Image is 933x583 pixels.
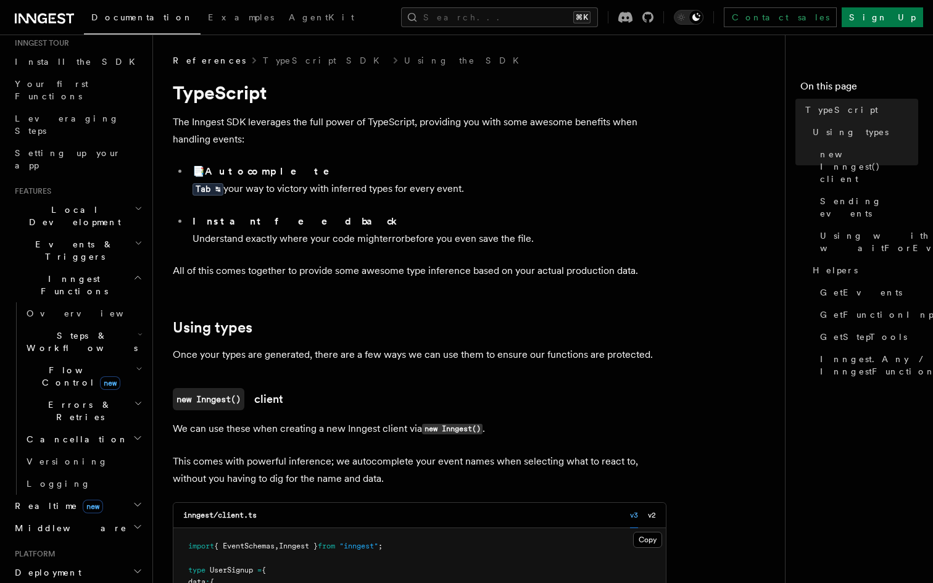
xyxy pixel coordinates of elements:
[279,542,318,550] span: Inngest }
[263,54,387,67] a: TypeScript SDK
[820,331,907,343] span: GetStepTools
[22,399,134,423] span: Errors & Retries
[10,199,145,233] button: Local Development
[188,542,214,550] span: import
[173,262,666,279] p: All of this comes together to provide some awesome type inference based on your actual production...
[10,549,56,559] span: Platform
[674,10,703,25] button: Toggle dark mode
[15,114,119,136] span: Leveraging Steps
[173,453,666,487] p: This comes with powerful inference; we autocomplete your event names when selecting what to react...
[10,495,145,517] button: Realtimenew
[842,7,923,27] a: Sign Up
[275,542,279,550] span: ,
[22,394,145,428] button: Errors & Retries
[214,542,275,550] span: { EventSchemas
[189,213,666,247] li: Understand exactly where your code might before you even save the file.
[22,428,145,450] button: Cancellation
[378,542,383,550] span: ;
[404,54,526,67] a: Using the SDK
[208,12,274,22] span: Examples
[648,503,656,528] button: v2
[173,81,666,104] h1: TypeScript
[573,11,591,23] kbd: ⌘K
[27,479,91,489] span: Logging
[422,424,483,434] code: new Inngest()
[339,542,378,550] span: "inngest"
[813,126,889,138] span: Using types
[22,325,145,359] button: Steps & Workflows
[815,281,918,304] a: GetEvents
[10,500,103,512] span: Realtime
[100,376,120,390] span: new
[83,500,103,513] span: new
[318,542,335,550] span: from
[10,51,145,73] a: Install the SDK
[10,566,81,579] span: Deployment
[22,302,145,325] a: Overview
[27,457,108,466] span: Versioning
[205,165,347,177] strong: Autocomplete
[173,54,246,67] span: References
[10,73,145,107] a: Your first Functions
[10,273,133,297] span: Inngest Functions
[22,364,136,389] span: Flow Control
[815,326,918,348] a: GetStepTools
[15,79,88,101] span: Your first Functions
[815,348,918,382] a: Inngest.Any / InngestFunction.Any
[84,4,201,35] a: Documentation
[10,38,69,48] span: Inngest tour
[210,566,253,574] span: UserSignup
[22,359,145,394] button: Flow Controlnew
[815,225,918,259] a: Using with waitForEvent
[189,163,666,208] li: 📑 your way to victory with inferred types for every event.
[10,517,145,539] button: Middleware
[10,142,145,176] a: Setting up your app
[808,121,918,143] a: Using types
[289,12,354,22] span: AgentKit
[633,532,662,548] button: Copy
[815,304,918,326] a: GetFunctionInput
[10,204,135,228] span: Local Development
[808,259,918,281] a: Helpers
[10,186,51,196] span: Features
[183,511,257,519] code: inngest/client.ts
[815,143,918,190] a: new Inngest() client
[10,268,145,302] button: Inngest Functions
[257,566,262,574] span: =
[91,12,193,22] span: Documentation
[820,195,918,220] span: Sending events
[188,566,205,574] span: type
[724,7,837,27] a: Contact sales
[173,388,244,410] code: new Inngest()
[193,215,398,227] strong: Instant feedback
[173,114,666,148] p: The Inngest SDK leverages the full power of TypeScript, providing you with some awesome benefits ...
[193,183,223,196] kbd: Tab ↹
[800,79,918,99] h4: On this page
[383,233,405,244] span: error
[10,302,145,495] div: Inngest Functions
[800,99,918,121] a: TypeScript
[813,264,858,276] span: Helpers
[27,308,154,318] span: Overview
[173,388,283,410] a: new Inngest()client
[281,4,362,33] a: AgentKit
[201,4,281,33] a: Examples
[22,329,138,354] span: Steps & Workflows
[15,148,121,170] span: Setting up your app
[820,286,902,299] span: GetEvents
[15,57,143,67] span: Install the SDK
[22,450,145,473] a: Versioning
[820,148,918,185] span: new Inngest() client
[401,7,598,27] button: Search...⌘K
[10,233,145,268] button: Events & Triggers
[262,566,266,574] span: {
[173,420,666,438] p: We can use these when creating a new Inngest client via .
[630,503,638,528] button: v3
[815,190,918,225] a: Sending events
[10,522,127,534] span: Middleware
[173,319,252,336] a: Using types
[173,346,666,363] p: Once your types are generated, there are a few ways we can use them to ensure our functions are p...
[22,473,145,495] a: Logging
[22,433,128,445] span: Cancellation
[10,107,145,142] a: Leveraging Steps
